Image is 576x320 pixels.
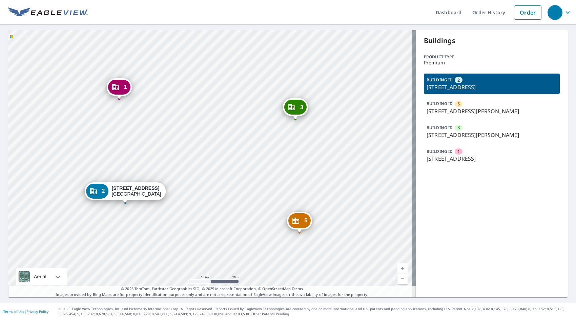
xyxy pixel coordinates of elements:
[112,185,160,191] strong: [STREET_ADDRESS]
[112,185,161,197] div: [GEOGRAPHIC_DATA]
[427,148,453,154] p: BUILDING ID
[3,309,48,314] p: |
[304,218,307,223] span: 5
[124,84,127,89] span: 1
[300,105,303,110] span: 3
[262,286,291,291] a: OpenStreetMap
[514,5,541,20] a: Order
[121,286,303,292] span: © 2025 TomTom, Earthstar Geographics SIO, © 2025 Microsoft Corporation, ©
[102,188,105,194] span: 2
[8,7,88,18] img: EV Logo
[3,309,24,314] a: Terms of Use
[427,131,557,139] p: [STREET_ADDRESS][PERSON_NAME]
[397,263,408,274] a: Current Level 19, Zoom In
[427,107,557,115] p: [STREET_ADDRESS][PERSON_NAME]
[427,125,453,131] p: BUILDING ID
[427,155,557,163] p: [STREET_ADDRESS]
[8,286,416,297] p: Images provided by Bing Maps are for property identification purposes only and are not a represen...
[457,124,460,131] span: 3
[287,212,312,233] div: Dropped pin, building 5, Commercial property, 714 W Shaw Ave Fresno, CA 93704
[85,182,166,203] div: Dropped pin, building 2, Commercial property, 5068 N Palm Ave Fresno, CA 93704
[26,309,48,314] a: Privacy Policy
[427,101,453,106] p: BUILDING ID
[32,268,48,285] div: Aerial
[427,83,557,91] p: [STREET_ADDRESS]
[283,98,308,119] div: Dropped pin, building 3, Commercial property, 724 W Shaw Ave Fresno, CA 93704
[424,36,560,46] p: Buildings
[427,77,453,83] p: BUILDING ID
[16,268,67,285] div: Aerial
[107,78,132,99] div: Dropped pin, building 1, Commercial property, 5068 N Palm Ave Fresno, CA 93704
[457,148,460,155] span: 1
[457,101,460,107] span: 5
[292,286,303,291] a: Terms
[424,60,560,65] p: Premium
[424,54,560,60] p: Product type
[397,274,408,284] a: Current Level 19, Zoom Out
[457,77,460,83] span: 2
[59,306,573,317] p: © 2025 Eagle View Technologies, Inc. and Pictometry International Corp. All Rights Reserved. Repo...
